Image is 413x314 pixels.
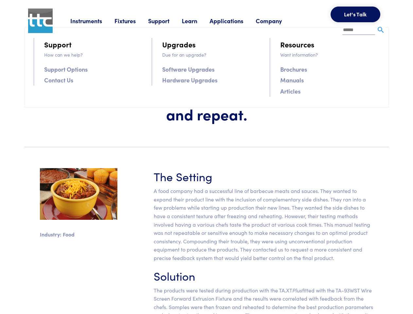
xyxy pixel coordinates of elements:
a: Upgrades [162,39,196,50]
p: Want information? [280,51,380,58]
a: Support [148,17,182,25]
a: Support [44,39,72,50]
a: Instruments [70,17,114,25]
a: Contact Us [44,75,73,85]
h3: The Setting [154,168,373,184]
a: Articles [280,86,301,96]
a: Resources [280,39,314,50]
button: Let's Talk [331,7,380,22]
a: Hardware Upgrades [162,75,217,85]
a: Applications [210,17,256,25]
h1: Freeze, reheat, test, and repeat. [125,86,288,123]
img: ttc_logo_1x1_v1.0.png [28,9,53,33]
p: Industry: Food [40,230,117,239]
p: Due for an upgrade? [162,51,262,58]
h3: Solution [154,268,373,284]
a: Company [256,17,294,25]
p: A food company had a successful line of barbecue meats and sauces. They wanted to expand their pr... [154,187,373,262]
a: Manuals [280,75,304,85]
a: Fixtures [114,17,148,25]
a: Brochures [280,64,307,74]
em: Plus [292,287,302,294]
a: Learn [182,17,210,25]
a: Support Options [44,64,88,74]
img: sidedishes.jpg [40,168,117,220]
a: Software Upgrades [162,64,215,74]
p: How can we help? [44,51,144,58]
